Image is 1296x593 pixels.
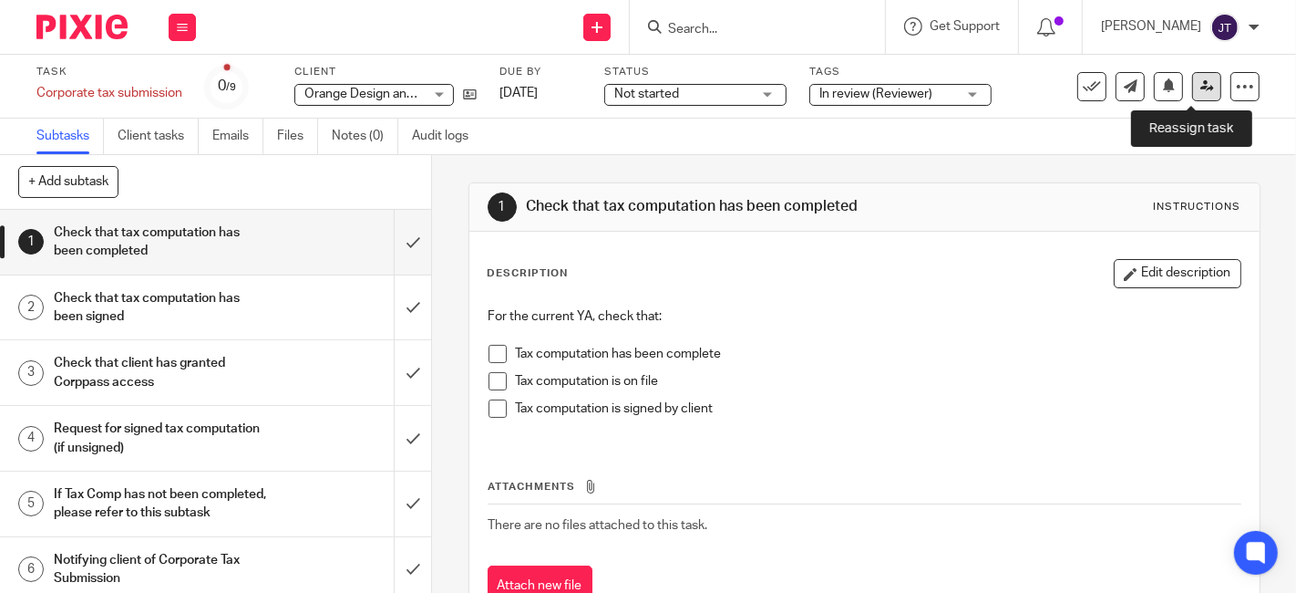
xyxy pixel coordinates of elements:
div: 5 [18,491,44,516]
div: 1 [18,229,44,255]
div: 2 [18,295,44,320]
div: Instructions [1154,200,1241,214]
div: 1 [488,192,517,222]
label: Due by [499,65,581,79]
div: 4 [18,426,44,452]
img: Pixie [36,15,128,39]
button: Edit description [1114,259,1241,288]
span: [DATE] [499,87,538,99]
a: Files [277,119,318,154]
div: Corporate tax submission [36,84,182,102]
small: /9 [226,82,236,92]
p: For the current YA, check that: [489,307,1240,326]
span: Attachments [489,482,576,492]
h1: Check that tax computation has been signed [54,285,269,331]
p: Tax computation has been complete [516,345,1240,363]
a: Audit logs [412,119,482,154]
label: Task [36,65,182,79]
a: Notes (0) [332,119,398,154]
img: svg%3E [1210,13,1239,42]
a: Client tasks [118,119,199,154]
a: Emails [212,119,263,154]
h1: If Tax Comp has not been completed, please refer to this subtask [54,481,269,527]
span: In review (Reviewer) [819,88,932,100]
span: Get Support [930,20,1000,33]
h1: Check that tax computation has been completed [54,219,269,265]
p: Tax computation is signed by client [516,400,1240,418]
input: Search [666,22,830,38]
div: 3 [18,360,44,386]
a: Subtasks [36,119,104,154]
label: Client [294,65,477,79]
label: Status [604,65,787,79]
div: 6 [18,557,44,582]
div: 0 [218,76,236,97]
p: Tax computation is on file [516,372,1240,390]
span: Not started [614,88,679,100]
h1: Request for signed tax computation (if unsigned) [54,415,269,462]
p: Description [488,266,569,281]
p: [PERSON_NAME] [1101,17,1201,36]
h1: Check that tax computation has been completed [526,197,903,216]
span: Orange Design and Renovation Pte Ltd [304,88,526,100]
h1: Notifying client of Corporate Tax Submission [54,546,269,593]
span: There are no files attached to this task. [489,519,708,532]
label: Tags [809,65,992,79]
button: + Add subtask [18,166,118,197]
h1: Check that client has granted Corppass access [54,349,269,396]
